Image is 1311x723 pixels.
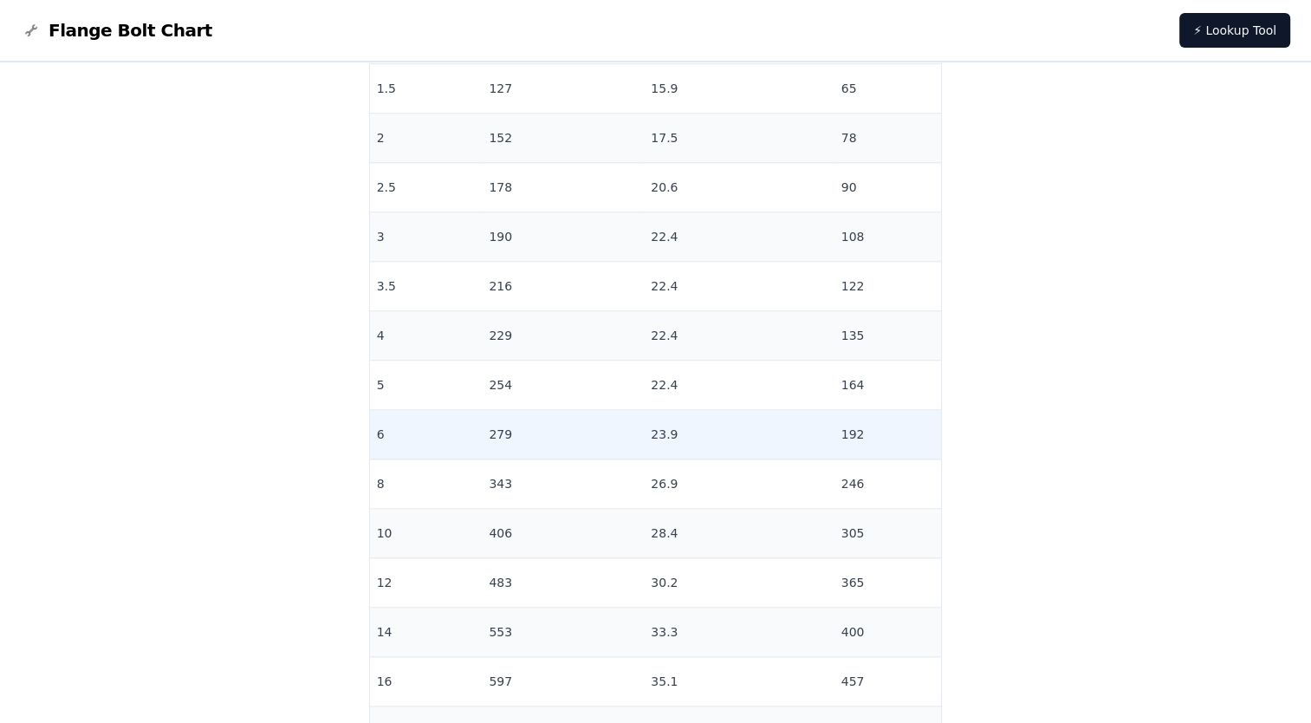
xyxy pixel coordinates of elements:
td: 22.4 [644,361,834,410]
td: 365 [834,558,942,608]
td: 26.9 [644,459,834,509]
td: 22.4 [644,311,834,361]
td: 35.1 [644,657,834,707]
td: 4 [370,311,483,361]
td: 305 [834,509,942,558]
td: 2 [370,114,483,163]
td: 1.5 [370,64,483,114]
td: 3 [370,212,483,262]
td: 457 [834,657,942,707]
td: 127 [482,64,644,114]
td: 152 [482,114,644,163]
td: 20.6 [644,163,834,212]
td: 8 [370,459,483,509]
td: 406 [482,509,644,558]
td: 78 [834,114,942,163]
td: 90 [834,163,942,212]
td: 400 [834,608,942,657]
td: 246 [834,459,942,509]
td: 190 [482,212,644,262]
span: Flange Bolt Chart [49,18,212,42]
td: 28.4 [644,509,834,558]
td: 192 [834,410,942,459]
td: 14 [370,608,483,657]
td: 12 [370,558,483,608]
td: 10 [370,509,483,558]
td: 15.9 [644,64,834,114]
td: 3.5 [370,262,483,311]
img: Flange Bolt Chart Logo [21,20,42,41]
td: 216 [482,262,644,311]
td: 178 [482,163,644,212]
td: 16 [370,657,483,707]
td: 229 [482,311,644,361]
td: 597 [482,657,644,707]
a: ⚡ Lookup Tool [1179,13,1290,48]
td: 279 [482,410,644,459]
td: 23.9 [644,410,834,459]
td: 17.5 [644,114,834,163]
td: 2.5 [370,163,483,212]
td: 5 [370,361,483,410]
td: 122 [834,262,942,311]
td: 30.2 [644,558,834,608]
td: 553 [482,608,644,657]
td: 65 [834,64,942,114]
td: 254 [482,361,644,410]
a: Flange Bolt Chart LogoFlange Bolt Chart [21,18,212,42]
td: 22.4 [644,262,834,311]
td: 343 [482,459,644,509]
td: 33.3 [644,608,834,657]
td: 22.4 [644,212,834,262]
td: 164 [834,361,942,410]
td: 483 [482,558,644,608]
td: 108 [834,212,942,262]
td: 6 [370,410,483,459]
td: 135 [834,311,942,361]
